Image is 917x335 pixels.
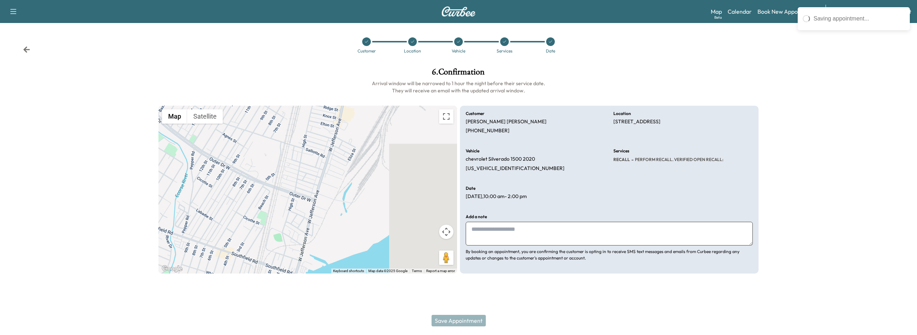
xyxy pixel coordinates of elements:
[466,186,475,191] h6: Date
[466,149,479,153] h6: Vehicle
[728,7,752,16] a: Calendar
[160,264,184,274] img: Google
[412,269,422,273] a: Terms (opens in new tab)
[613,119,660,125] p: [STREET_ADDRESS]
[158,68,758,80] h1: 6 . Confirmation
[439,225,453,239] button: Map camera controls
[546,49,555,53] div: Date
[814,14,905,23] div: Saving appointment...
[711,7,722,16] a: MapBeta
[333,269,364,274] button: Keyboard shortcuts
[466,248,753,261] p: By booking an appointment, you are confirming the customer is opting in to receive SMS text messa...
[497,49,512,53] div: Services
[426,269,455,273] a: Report a map error
[23,46,30,53] div: Back
[441,6,476,17] img: Curbee Logo
[358,49,376,53] div: Customer
[160,264,184,274] a: Open this area in Google Maps (opens a new window)
[466,193,527,200] p: [DATE] , 10:00 am - 2:00 pm
[757,7,818,16] a: Book New Appointment
[466,119,547,125] p: [PERSON_NAME] [PERSON_NAME]
[404,49,421,53] div: Location
[466,111,484,116] h6: Customer
[158,80,758,94] h6: Arrival window will be narrowed to 1 hour the night before their service date. They will receive ...
[466,156,535,162] p: chevrolet Silverado 1500 2020
[466,128,510,134] p: [PHONE_NUMBER]
[452,49,465,53] div: Vehicle
[613,111,631,116] h6: Location
[466,215,487,219] h6: Add a note
[466,165,565,172] p: [US_VEHICLE_IDENTIFICATION_NUMBER]
[613,157,630,162] span: RECALL
[439,251,453,265] button: Drag Pegman onto the map to open Street View
[162,109,187,124] button: Show street map
[630,156,633,163] span: -
[187,109,223,124] button: Show satellite imagery
[633,157,723,162] span: PERFORM RECALL. VERIFIED OPEN RECALL:
[368,269,407,273] span: Map data ©2025 Google
[714,15,722,20] div: Beta
[613,149,629,153] h6: Services
[439,109,453,124] button: Toggle fullscreen view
